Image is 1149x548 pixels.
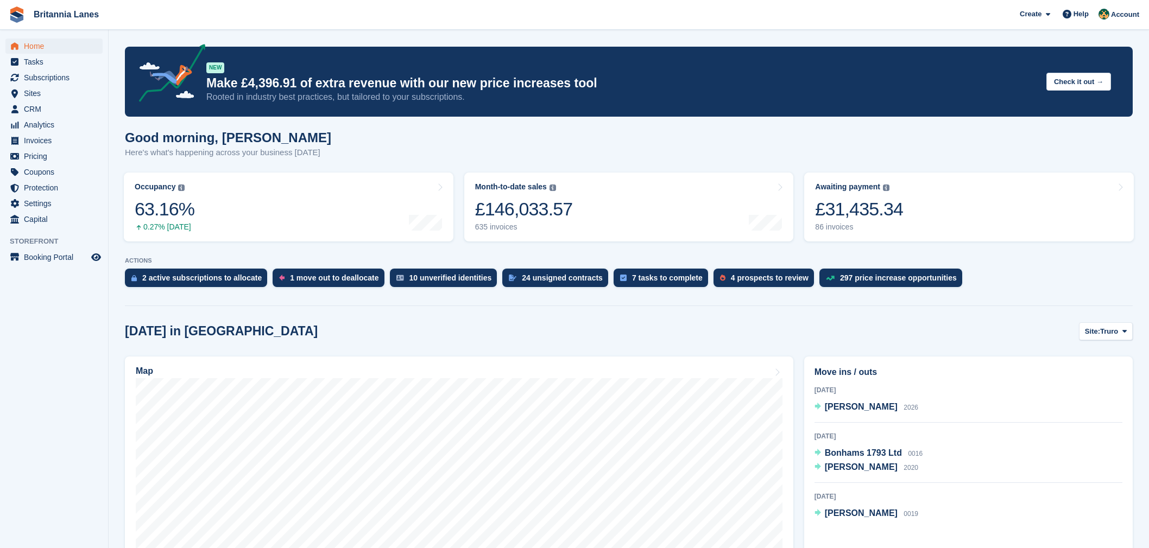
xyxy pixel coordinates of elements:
a: 10 unverified identities [390,269,503,292]
a: menu [5,39,103,54]
a: [PERSON_NAME] 2026 [815,400,918,415]
div: Occupancy [135,182,175,192]
div: Month-to-date sales [475,182,547,192]
span: 0016 [908,450,923,457]
div: 297 price increase opportunities [840,273,957,282]
a: menu [5,54,103,69]
div: 63.16% [135,198,194,220]
p: Make £4,396.91 of extra revenue with our new price increases tool [206,75,1038,91]
a: menu [5,250,103,265]
span: Protection [24,180,89,195]
span: Tasks [24,54,89,69]
a: Occupancy 63.16% 0.27% [DATE] [124,173,453,241]
button: Check it out → [1046,73,1111,91]
a: 4 prospects to review [714,269,819,292]
a: 7 tasks to complete [614,269,714,292]
span: Sites [24,86,89,101]
span: Pricing [24,149,89,164]
div: 2 active subscriptions to allocate [142,273,262,282]
a: 297 price increase opportunities [819,269,968,292]
a: 1 move out to deallocate [273,269,389,292]
img: icon-info-grey-7440780725fd019a000dd9b08b2336e03edf1995a4989e88bcd33f0948082b44.svg [883,184,889,191]
span: Help [1074,9,1089,20]
div: 86 invoices [815,222,903,232]
img: move_outs_to_deallocate_icon-f764333ba52eb49d3ac5e1228854f67142a1ed5810a6f6cc68b1a99e826820c5.svg [279,275,285,281]
div: NEW [206,62,224,73]
div: 24 unsigned contracts [522,273,603,282]
img: price_increase_opportunities-93ffe204e8149a01c8c9dc8f82e8f89637d9d84a8eef4429ea346261dce0b2c0.svg [826,276,835,281]
div: 4 prospects to review [731,273,809,282]
span: CRM [24,101,89,117]
span: Truro [1100,326,1118,337]
p: Here's what's happening across your business [DATE] [125,146,331,159]
a: Awaiting payment £31,435.34 86 invoices [804,173,1134,241]
div: 635 invoices [475,222,573,232]
div: [DATE] [815,431,1122,441]
a: menu [5,164,103,180]
button: Site: Truro [1079,322,1133,340]
a: menu [5,180,103,195]
img: prospect-51fa495bee0391a8d652442698ab0144808aea92771e9ea1ae160a38d050c398.svg [720,275,725,281]
a: menu [5,133,103,148]
a: Month-to-date sales £146,033.57 635 invoices [464,173,794,241]
span: Storefront [10,236,108,247]
a: Preview store [90,251,103,264]
span: 0019 [904,510,918,518]
h2: Move ins / outs [815,366,1122,379]
img: icon-info-grey-7440780725fd019a000dd9b08b2336e03edf1995a4989e88bcd33f0948082b44.svg [178,184,185,191]
div: 7 tasks to complete [632,273,703,282]
div: £31,435.34 [815,198,903,220]
a: menu [5,101,103,117]
p: Rooted in industry best practices, but tailored to your subscriptions. [206,91,1038,103]
span: Subscriptions [24,70,89,85]
a: [PERSON_NAME] 2020 [815,461,918,475]
a: [PERSON_NAME] 0019 [815,507,918,521]
span: Capital [24,212,89,227]
div: 0.27% [DATE] [135,222,194,232]
span: Create [1020,9,1041,20]
h1: Good morning, [PERSON_NAME] [125,130,331,145]
div: 1 move out to deallocate [290,273,378,282]
h2: Map [136,366,153,376]
div: 10 unverified identities [409,273,492,282]
img: icon-info-grey-7440780725fd019a000dd9b08b2336e03edf1995a4989e88bcd33f0948082b44.svg [550,184,556,191]
a: menu [5,212,103,227]
span: [PERSON_NAME] [825,462,898,471]
span: Analytics [24,117,89,132]
span: Booking Portal [24,250,89,265]
span: Account [1111,9,1139,20]
div: [DATE] [815,492,1122,501]
div: Awaiting payment [815,182,880,192]
a: menu [5,196,103,211]
span: Site: [1085,326,1100,337]
img: verify_identity-adf6edd0f0f0b5bbfe63781bf79b02c33cf7c696d77639b501bdc392416b5a36.svg [396,275,404,281]
img: Nathan Kellow [1099,9,1109,20]
img: contract_signature_icon-13c848040528278c33f63329250d36e43548de30e8caae1d1a13099fd9432cc5.svg [509,275,516,281]
h2: [DATE] in [GEOGRAPHIC_DATA] [125,324,318,339]
span: Invoices [24,133,89,148]
a: Bonhams 1793 Ltd 0016 [815,447,923,461]
span: 2020 [904,464,918,471]
span: 2026 [904,404,918,411]
a: menu [5,117,103,132]
span: Home [24,39,89,54]
a: 24 unsigned contracts [502,269,614,292]
span: Bonhams 1793 Ltd [825,448,902,457]
img: stora-icon-8386f47178a22dfd0bd8f6a31ec36ba5ce8667c1dd55bd0f319d3a0aa187defe.svg [9,7,25,23]
p: ACTIONS [125,257,1133,264]
img: price-adjustments-announcement-icon-8257ccfd72463d97f412b2fc003d46551f7dbcb40ab6d574587a9cd5c0d94... [130,44,206,106]
span: [PERSON_NAME] [825,508,898,518]
a: menu [5,70,103,85]
a: menu [5,86,103,101]
span: Settings [24,196,89,211]
a: 2 active subscriptions to allocate [125,269,273,292]
div: £146,033.57 [475,198,573,220]
a: menu [5,149,103,164]
span: Coupons [24,164,89,180]
img: task-75834270c22a3079a89374b754ae025e5fb1db73e45f91037f5363f120a921f8.svg [620,275,627,281]
img: active_subscription_to_allocate_icon-d502201f5373d7db506a760aba3b589e785aa758c864c3986d89f69b8ff3... [131,275,137,282]
div: [DATE] [815,385,1122,395]
a: Britannia Lanes [29,5,103,23]
span: [PERSON_NAME] [825,402,898,411]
